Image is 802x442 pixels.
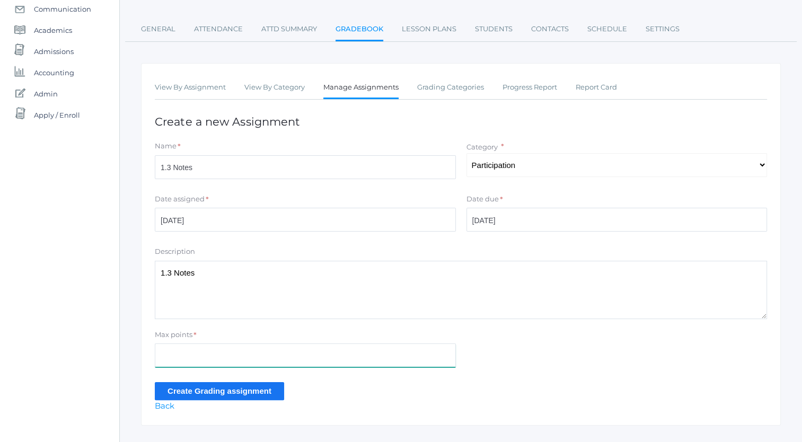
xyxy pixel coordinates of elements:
[576,77,617,98] a: Report Card
[531,19,569,40] a: Contacts
[244,77,305,98] a: View By Category
[646,19,680,40] a: Settings
[336,19,383,41] a: Gradebook
[503,77,557,98] a: Progress Report
[155,330,192,340] label: Max points
[417,77,484,98] a: Grading Categories
[466,143,498,151] label: Category
[155,401,174,411] a: Back
[155,246,195,257] label: Description
[34,83,58,104] span: Admin
[155,194,205,205] label: Date assigned
[34,62,74,83] span: Accounting
[261,19,317,40] a: Attd Summary
[323,77,399,100] a: Manage Assignments
[141,19,175,40] a: General
[587,19,627,40] a: Schedule
[194,19,243,40] a: Attendance
[155,116,767,128] h1: Create a new Assignment
[466,194,499,205] label: Date due
[475,19,513,40] a: Students
[34,20,72,41] span: Academics
[34,104,80,126] span: Apply / Enroll
[155,141,177,152] label: Name
[155,382,284,400] input: Create Grading assignment
[155,77,226,98] a: View By Assignment
[402,19,456,40] a: Lesson Plans
[34,41,74,62] span: Admissions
